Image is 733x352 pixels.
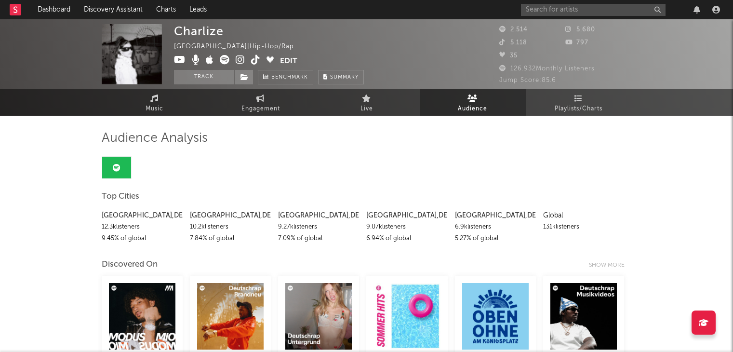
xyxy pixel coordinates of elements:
a: Playlists/Charts [526,89,632,116]
span: 35 [499,53,518,59]
span: Top Cities [102,191,139,203]
input: Search for artists [521,4,666,16]
button: Edit [280,55,297,67]
span: Playlists/Charts [555,103,602,115]
a: Music [102,89,208,116]
div: 9.07k listeners [366,221,447,233]
div: 9.45 % of global [102,233,183,244]
span: Jump Score: 85.6 [499,77,556,83]
div: 6.9k listeners [455,221,536,233]
a: Engagement [208,89,314,116]
div: 6.94 % of global [366,233,447,244]
a: Benchmark [258,70,313,84]
span: 5.118 [499,40,527,46]
div: Charlize [174,24,224,38]
span: 5.680 [565,27,595,33]
a: Audience [420,89,526,116]
div: 9.27k listeners [278,221,359,233]
div: 7.84 % of global [190,233,271,244]
span: Engagement [241,103,280,115]
button: Track [174,70,234,84]
div: 131k listeners [543,221,624,233]
div: 7.09 % of global [278,233,359,244]
a: Live [314,89,420,116]
span: 797 [565,40,588,46]
div: 12.3k listeners [102,221,183,233]
div: 10.2k listeners [190,221,271,233]
span: Benchmark [271,72,308,83]
div: [GEOGRAPHIC_DATA] , DE [278,210,359,221]
div: [GEOGRAPHIC_DATA] , DE [366,210,447,221]
div: Show more [589,259,632,271]
div: [GEOGRAPHIC_DATA] , DE [102,210,183,221]
span: Audience Analysis [102,133,208,144]
div: Discovered On [102,259,158,271]
div: Global [543,210,624,221]
div: [GEOGRAPHIC_DATA] , DE [455,210,536,221]
span: Music [146,103,163,115]
span: 2.514 [499,27,528,33]
div: 5.27 % of global [455,233,536,244]
div: [GEOGRAPHIC_DATA] , DE [190,210,271,221]
span: Live [360,103,373,115]
span: Audience [458,103,487,115]
span: Summary [330,75,359,80]
button: Summary [318,70,364,84]
div: [GEOGRAPHIC_DATA] | Hip-Hop/Rap [174,41,305,53]
span: 126.932 Monthly Listeners [499,66,595,72]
